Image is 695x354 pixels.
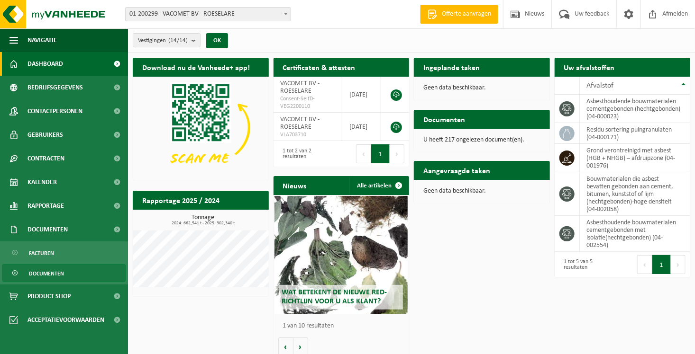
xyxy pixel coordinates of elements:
[27,76,83,99] span: Bedrijfsgegevens
[27,99,82,123] span: Contactpersonen
[580,144,691,172] td: grond verontreinigd met asbest (HGB + NHGB) – afdruipzone (04-001976)
[580,123,691,144] td: residu sortering puingranulaten (04-000171)
[652,255,671,274] button: 1
[137,214,269,226] h3: Tonnage
[587,82,614,89] span: Afvalstof
[671,255,686,274] button: Next
[390,144,404,163] button: Next
[414,58,489,76] h2: Ingeplande taken
[27,123,63,147] span: Gebruikers
[637,255,652,274] button: Previous
[342,77,381,113] td: [DATE]
[559,254,618,275] div: 1 tot 5 van 5 resultaten
[133,33,201,47] button: Vestigingen(14/14)
[198,209,268,228] a: Bekijk rapportage
[283,323,405,329] p: 1 van 10 resultaten
[133,191,229,209] h2: Rapportage 2025 / 2024
[580,172,691,216] td: bouwmaterialen die asbest bevatten gebonden aan cement, bitumen, kunststof of lijm (hechtgebonden...
[27,147,64,170] span: Contracten
[274,196,408,314] a: Wat betekent de nieuwe RED-richtlijn voor u als klant?
[137,221,269,226] span: 2024: 662,541 t - 2025: 302,340 t
[133,58,259,76] h2: Download nu de Vanheede+ app!
[349,176,408,195] a: Alle artikelen
[206,33,228,48] button: OK
[27,52,63,76] span: Dashboard
[282,289,387,305] span: Wat betekent de nieuwe RED-richtlijn voor u als klant?
[423,85,540,91] p: Geen data beschikbaar.
[133,77,269,178] img: Download de VHEPlus App
[274,176,316,195] h2: Nieuws
[423,188,540,195] p: Geen data beschikbaar.
[138,34,188,48] span: Vestigingen
[439,9,494,19] span: Offerte aanvragen
[27,194,64,218] span: Rapportage
[356,144,371,163] button: Previous
[125,7,291,21] span: 01-200299 - VACOMET BV - ROESELARE
[414,161,500,179] h2: Aangevraagde taken
[274,58,365,76] h2: Certificaten & attesten
[281,131,335,139] span: VLA703710
[423,137,540,143] p: U heeft 217 ongelezen document(en).
[281,80,320,95] span: VACOMET BV - ROESELARE
[27,170,57,194] span: Kalender
[27,28,57,52] span: Navigatie
[580,216,691,252] td: asbesthoudende bouwmaterialen cementgebonden met isolatie(hechtgebonden) (04-002554)
[29,244,54,262] span: Facturen
[27,308,104,332] span: Acceptatievoorwaarden
[371,144,390,163] button: 1
[555,58,624,76] h2: Uw afvalstoffen
[2,244,126,262] a: Facturen
[27,218,68,241] span: Documenten
[2,264,126,282] a: Documenten
[126,8,291,21] span: 01-200299 - VACOMET BV - ROESELARE
[281,116,320,131] span: VACOMET BV - ROESELARE
[29,265,64,283] span: Documenten
[580,95,691,123] td: asbesthoudende bouwmaterialen cementgebonden (hechtgebonden) (04-000023)
[342,113,381,141] td: [DATE]
[27,284,71,308] span: Product Shop
[168,37,188,44] count: (14/14)
[414,110,475,128] h2: Documenten
[278,143,337,164] div: 1 tot 2 van 2 resultaten
[281,95,335,110] span: Consent-SelfD-VEG2200110
[420,5,498,24] a: Offerte aanvragen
